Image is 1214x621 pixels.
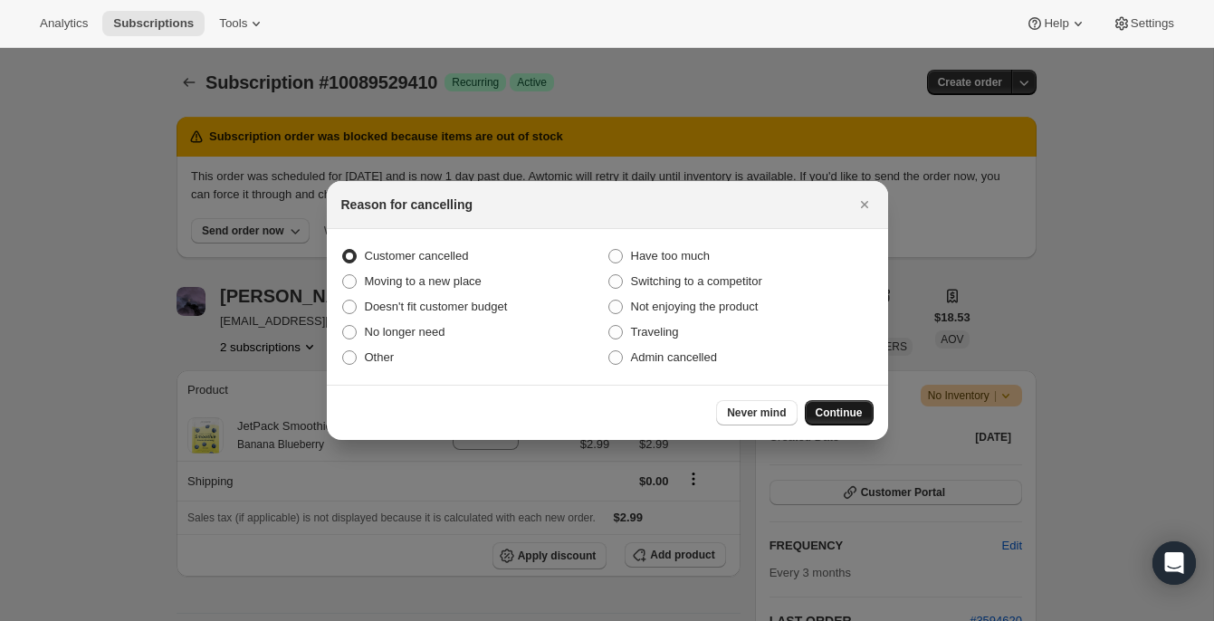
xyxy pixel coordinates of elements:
[1044,16,1068,31] span: Help
[1131,16,1174,31] span: Settings
[631,249,710,263] span: Have too much
[716,400,797,425] button: Never mind
[102,11,205,36] button: Subscriptions
[1102,11,1185,36] button: Settings
[365,274,482,288] span: Moving to a new place
[805,400,874,425] button: Continue
[631,274,762,288] span: Switching to a competitor
[816,406,863,420] span: Continue
[631,350,717,364] span: Admin cancelled
[365,325,445,339] span: No longer need
[631,325,679,339] span: Traveling
[1015,11,1097,36] button: Help
[365,350,395,364] span: Other
[113,16,194,31] span: Subscriptions
[1152,541,1196,585] div: Open Intercom Messenger
[29,11,99,36] button: Analytics
[727,406,786,420] span: Never mind
[365,249,469,263] span: Customer cancelled
[631,300,759,313] span: Not enjoying the product
[341,196,473,214] h2: Reason for cancelling
[365,300,508,313] span: Doesn't fit customer budget
[219,16,247,31] span: Tools
[852,192,877,217] button: Close
[40,16,88,31] span: Analytics
[208,11,276,36] button: Tools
